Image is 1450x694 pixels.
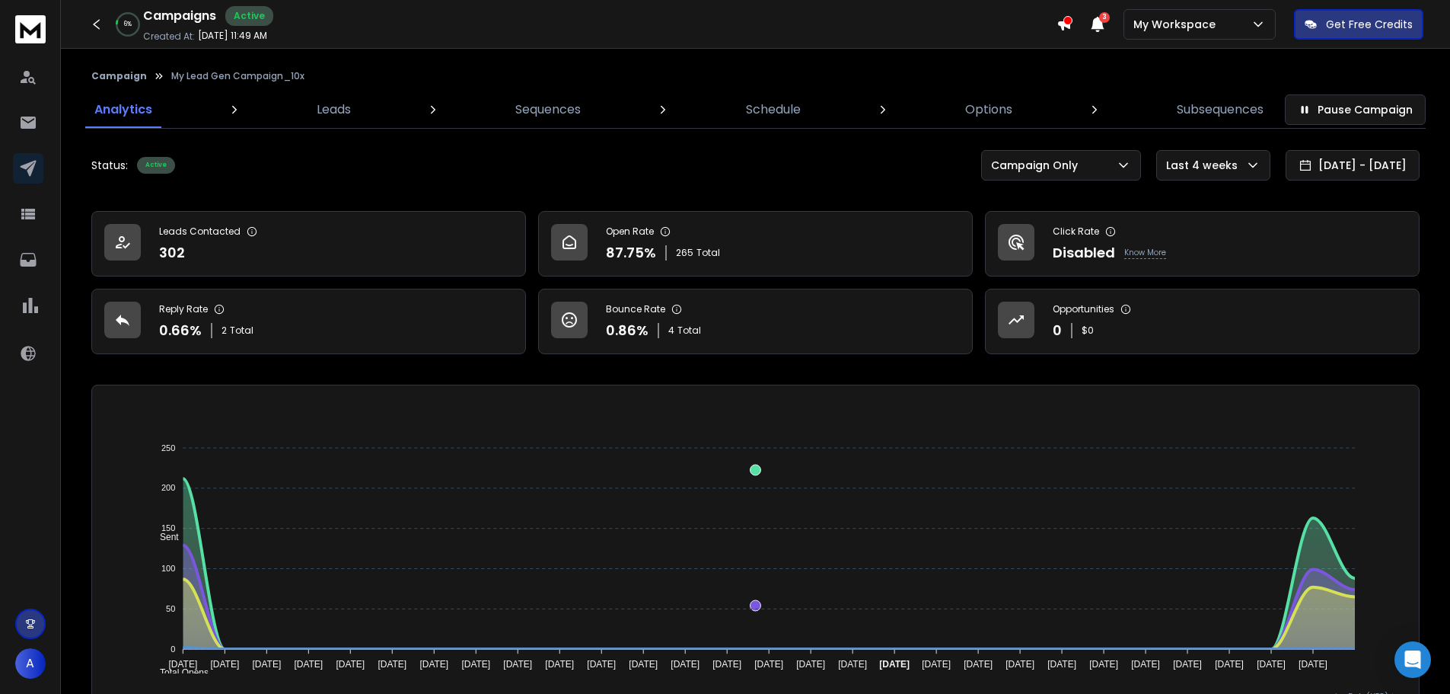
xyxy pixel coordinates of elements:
[1053,242,1115,264] p: Disabled
[221,325,227,337] span: 2
[336,659,365,670] tspan: [DATE]
[252,659,281,670] tspan: [DATE]
[677,325,701,337] span: Total
[1168,91,1273,128] a: Subsequences
[317,101,351,119] p: Leads
[545,659,574,670] tspan: [DATE]
[668,325,674,337] span: 4
[838,659,867,670] tspan: [DATE]
[503,659,532,670] tspan: [DATE]
[159,242,185,264] p: 302
[991,158,1084,173] p: Campaign Only
[159,303,208,315] p: Reply Rate
[1053,303,1114,315] p: Opportunities
[1053,225,1099,238] p: Click Rate
[1166,158,1244,173] p: Last 4 weeks
[159,320,202,341] p: 0.66 %
[1257,659,1286,670] tspan: [DATE]
[606,242,656,264] p: 87.75 %
[965,101,1012,119] p: Options
[1294,9,1423,40] button: Get Free Credits
[796,659,825,670] tspan: [DATE]
[461,659,490,670] tspan: [DATE]
[1286,150,1420,181] button: [DATE] - [DATE]
[1005,659,1034,670] tspan: [DATE]
[737,91,810,128] a: Schedule
[148,667,209,678] span: Total Opens
[161,484,175,493] tspan: 200
[124,20,132,29] p: 6 %
[15,648,46,679] button: A
[159,225,241,238] p: Leads Contacted
[85,91,161,128] a: Analytics
[143,7,216,25] h1: Campaigns
[166,604,175,613] tspan: 50
[985,289,1420,354] a: Opportunities0$0
[712,659,741,670] tspan: [DATE]
[1124,247,1166,259] p: Know More
[506,91,590,128] a: Sequences
[922,659,951,670] tspan: [DATE]
[15,15,46,43] img: logo
[294,659,323,670] tspan: [DATE]
[1173,659,1202,670] tspan: [DATE]
[538,211,973,277] a: Open Rate87.75%265Total
[170,644,175,654] tspan: 0
[964,659,993,670] tspan: [DATE]
[1215,659,1244,670] tspan: [DATE]
[378,659,406,670] tspan: [DATE]
[1285,94,1426,125] button: Pause Campaign
[210,659,239,670] tspan: [DATE]
[161,443,175,453] tspan: 250
[696,247,720,259] span: Total
[985,211,1420,277] a: Click RateDisabledKnow More
[538,289,973,354] a: Bounce Rate0.86%4Total
[1177,101,1264,119] p: Subsequences
[419,659,448,670] tspan: [DATE]
[606,320,649,341] p: 0.86 %
[1326,17,1413,32] p: Get Free Credits
[587,659,616,670] tspan: [DATE]
[1133,17,1222,32] p: My Workspace
[94,101,152,119] p: Analytics
[91,289,526,354] a: Reply Rate0.66%2Total
[1082,325,1094,337] p: $ 0
[1299,659,1327,670] tspan: [DATE]
[143,30,195,43] p: Created At:
[1394,641,1431,678] div: Open Intercom Messenger
[1131,659,1160,670] tspan: [DATE]
[606,303,665,315] p: Bounce Rate
[676,247,693,259] span: 265
[198,30,267,42] p: [DATE] 11:49 AM
[137,157,175,174] div: Active
[225,6,273,26] div: Active
[230,325,253,337] span: Total
[1053,320,1062,341] p: 0
[879,659,910,670] tspan: [DATE]
[671,659,700,670] tspan: [DATE]
[956,91,1021,128] a: Options
[754,659,783,670] tspan: [DATE]
[606,225,654,238] p: Open Rate
[746,101,801,119] p: Schedule
[168,659,197,670] tspan: [DATE]
[148,532,179,542] span: Sent
[161,523,175,532] tspan: 150
[1099,12,1110,23] span: 3
[629,659,658,670] tspan: [DATE]
[1089,659,1118,670] tspan: [DATE]
[308,91,360,128] a: Leads
[91,211,526,277] a: Leads Contacted302
[161,564,175,573] tspan: 100
[515,101,581,119] p: Sequences
[1047,659,1076,670] tspan: [DATE]
[91,158,128,173] p: Status:
[171,70,304,82] p: My Lead Gen Campaign_10x
[91,70,147,82] button: Campaign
